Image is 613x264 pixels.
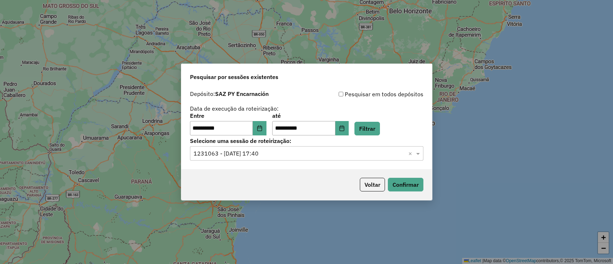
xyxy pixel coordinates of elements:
[190,136,423,145] label: Selecione uma sessão de roteirização:
[215,90,269,97] strong: SAZ PY Encarnación
[408,149,414,158] span: Clear all
[354,122,380,135] button: Filtrar
[307,90,423,98] div: Pesquisar em todos depósitos
[335,121,349,135] button: Choose Date
[253,121,266,135] button: Choose Date
[190,104,279,113] label: Data de execução da roteirização:
[190,89,269,98] label: Depósito:
[272,111,349,120] label: até
[190,73,278,81] span: Pesquisar por sessões existentes
[388,178,423,191] button: Confirmar
[190,111,266,120] label: Entre
[360,178,385,191] button: Voltar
